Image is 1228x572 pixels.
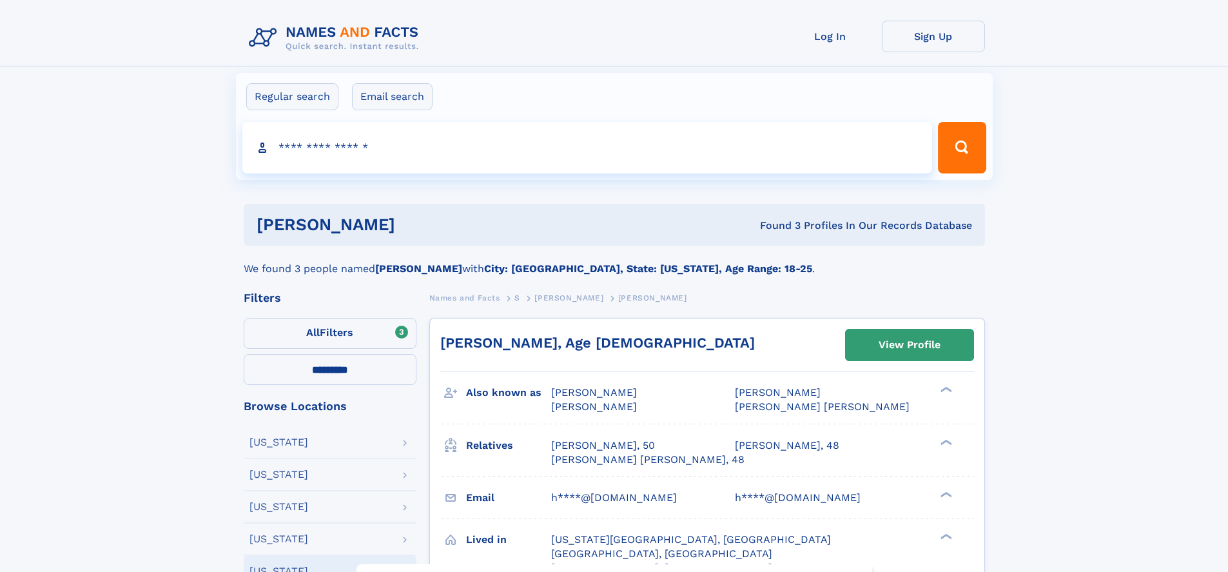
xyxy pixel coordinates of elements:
[484,262,812,275] b: City: [GEOGRAPHIC_DATA], State: [US_STATE], Age Range: 18-25
[246,83,338,110] label: Regular search
[352,83,433,110] label: Email search
[249,437,308,448] div: [US_STATE]
[244,246,985,277] div: We found 3 people named with .
[551,386,637,399] span: [PERSON_NAME]
[466,529,551,551] h3: Lived in
[937,438,953,446] div: ❯
[249,534,308,544] div: [US_STATE]
[937,386,953,394] div: ❯
[937,532,953,540] div: ❯
[882,21,985,52] a: Sign Up
[551,547,772,560] span: [GEOGRAPHIC_DATA], [GEOGRAPHIC_DATA]
[846,330,973,360] a: View Profile
[514,293,520,302] span: S
[466,435,551,457] h3: Relatives
[551,439,655,453] a: [PERSON_NAME], 50
[735,400,910,413] span: [PERSON_NAME] [PERSON_NAME]
[440,335,755,351] a: [PERSON_NAME], Age [DEMOGRAPHIC_DATA]
[618,293,687,302] span: [PERSON_NAME]
[244,292,416,304] div: Filters
[466,487,551,509] h3: Email
[375,262,462,275] b: [PERSON_NAME]
[249,502,308,512] div: [US_STATE]
[578,219,972,233] div: Found 3 Profiles In Our Records Database
[306,326,320,339] span: All
[551,533,831,546] span: [US_STATE][GEOGRAPHIC_DATA], [GEOGRAPHIC_DATA]
[551,453,745,467] a: [PERSON_NAME] [PERSON_NAME], 48
[551,400,637,413] span: [PERSON_NAME]
[514,290,520,306] a: S
[779,21,882,52] a: Log In
[534,290,603,306] a: [PERSON_NAME]
[879,330,940,360] div: View Profile
[429,290,500,306] a: Names and Facts
[937,490,953,498] div: ❯
[735,386,821,399] span: [PERSON_NAME]
[938,122,986,173] button: Search Button
[466,382,551,404] h3: Also known as
[534,293,603,302] span: [PERSON_NAME]
[257,217,578,233] h1: [PERSON_NAME]
[244,400,416,412] div: Browse Locations
[242,122,933,173] input: search input
[244,21,429,55] img: Logo Names and Facts
[244,318,416,349] label: Filters
[735,439,839,453] a: [PERSON_NAME], 48
[249,469,308,480] div: [US_STATE]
